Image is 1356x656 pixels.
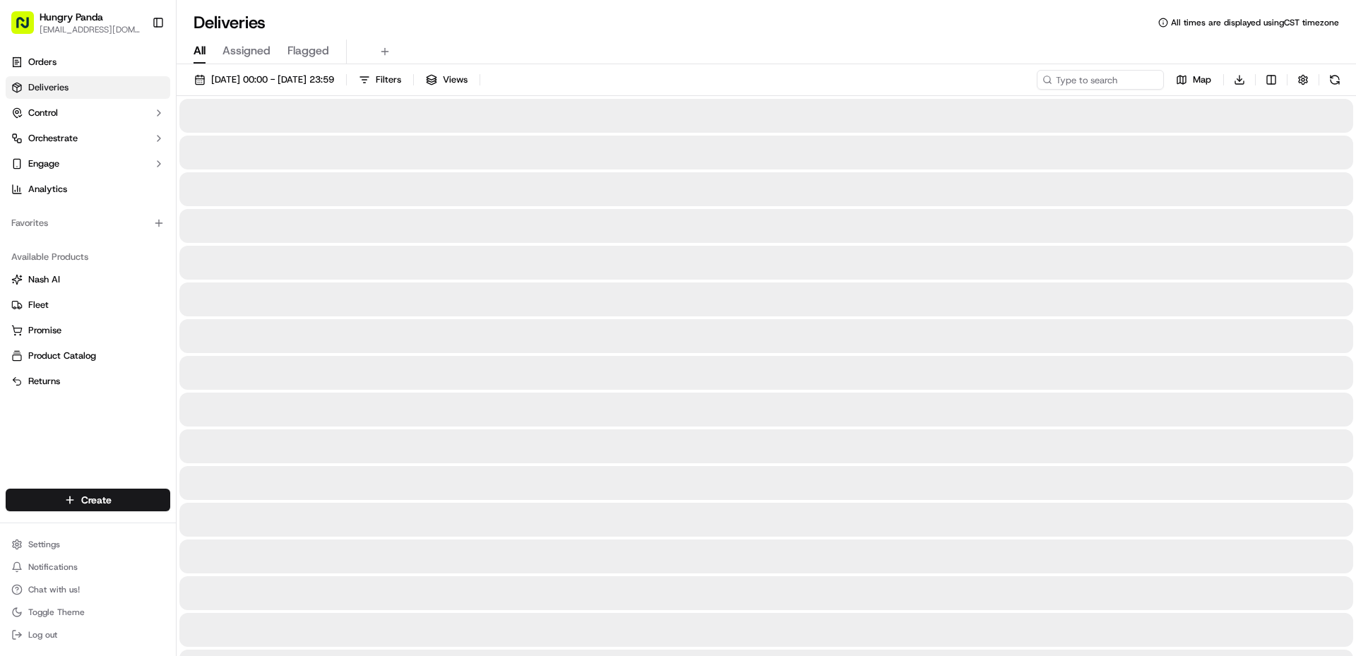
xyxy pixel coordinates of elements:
[6,535,170,554] button: Settings
[28,299,49,311] span: Fleet
[1170,70,1218,90] button: Map
[6,246,170,268] div: Available Products
[11,324,165,337] a: Promise
[6,557,170,577] button: Notifications
[6,127,170,150] button: Orchestrate
[1193,73,1211,86] span: Map
[28,324,61,337] span: Promise
[6,268,170,291] button: Nash AI
[40,10,103,24] button: Hungry Panda
[352,70,408,90] button: Filters
[11,350,165,362] a: Product Catalog
[28,157,59,170] span: Engage
[28,183,67,196] span: Analytics
[1325,70,1345,90] button: Refresh
[287,42,329,59] span: Flagged
[6,102,170,124] button: Control
[11,299,165,311] a: Fleet
[28,539,60,550] span: Settings
[222,42,270,59] span: Assigned
[6,294,170,316] button: Fleet
[1037,70,1164,90] input: Type to search
[211,73,334,86] span: [DATE] 00:00 - [DATE] 23:59
[28,629,57,640] span: Log out
[420,70,474,90] button: Views
[6,489,170,511] button: Create
[6,76,170,99] a: Deliveries
[28,81,69,94] span: Deliveries
[6,345,170,367] button: Product Catalog
[28,584,80,595] span: Chat with us!
[28,350,96,362] span: Product Catalog
[6,153,170,175] button: Engage
[28,132,78,145] span: Orchestrate
[194,11,266,34] h1: Deliveries
[6,6,146,40] button: Hungry Panda[EMAIL_ADDRESS][DOMAIN_NAME]
[6,319,170,342] button: Promise
[6,212,170,234] div: Favorites
[28,375,60,388] span: Returns
[28,56,56,68] span: Orders
[6,602,170,622] button: Toggle Theme
[28,107,58,119] span: Control
[28,607,85,618] span: Toggle Theme
[28,273,60,286] span: Nash AI
[6,625,170,645] button: Log out
[443,73,468,86] span: Views
[188,70,340,90] button: [DATE] 00:00 - [DATE] 23:59
[6,370,170,393] button: Returns
[194,42,206,59] span: All
[6,178,170,201] a: Analytics
[6,580,170,600] button: Chat with us!
[11,273,165,286] a: Nash AI
[1171,17,1339,28] span: All times are displayed using CST timezone
[11,375,165,388] a: Returns
[40,24,141,35] button: [EMAIL_ADDRESS][DOMAIN_NAME]
[6,51,170,73] a: Orders
[81,493,112,507] span: Create
[28,561,78,573] span: Notifications
[376,73,401,86] span: Filters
